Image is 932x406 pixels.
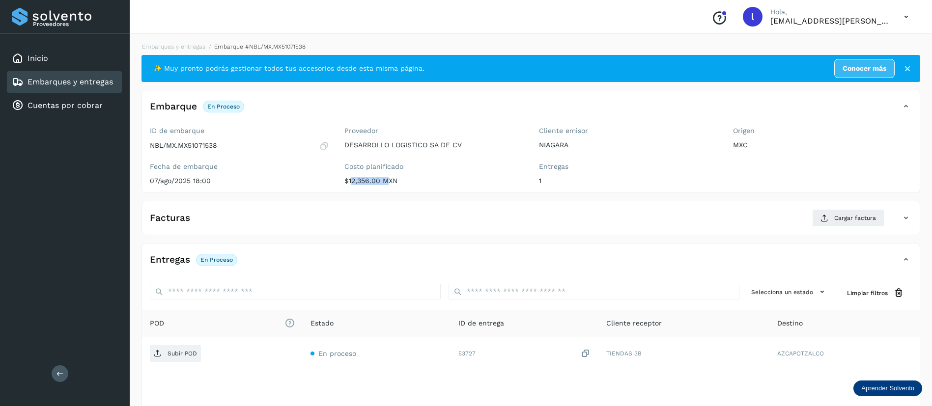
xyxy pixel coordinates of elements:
a: Embarques y entregas [28,77,113,86]
span: Embarque #NBL/MX.MX51071538 [214,43,306,50]
p: NIAGARA [539,141,718,149]
button: Subir POD [150,345,201,362]
span: ✨ Muy pronto podrás gestionar todos tus accesorios desde esta misma página. [153,63,424,74]
div: Cuentas por cobrar [7,95,122,116]
p: Hola, [770,8,888,16]
p: En proceso [207,103,240,110]
p: 07/ago/2025 18:00 [150,177,329,185]
td: TIENDAS 3B [598,337,770,370]
div: EmbarqueEn proceso [142,98,920,123]
p: DESARROLLO LOGISTICO SA DE CV [344,141,523,149]
div: Inicio [7,48,122,69]
p: MXC [733,141,912,149]
span: Destino [777,318,803,328]
label: ID de embarque [150,127,329,135]
p: 1 [539,177,718,185]
label: Cliente emisor [539,127,718,135]
h4: Facturas [150,213,190,224]
span: Limpiar filtros [847,289,888,298]
h4: Entregas [150,254,190,266]
a: Conocer más [834,59,895,78]
div: 53727 [458,349,591,359]
div: Embarques y entregas [7,71,122,93]
a: Embarques y entregas [142,43,205,50]
span: Estado [311,318,334,328]
label: Origen [733,127,912,135]
p: Subir POD [168,350,197,357]
button: Selecciona un estado [747,284,831,300]
a: Cuentas por cobrar [28,101,103,110]
span: POD [150,318,295,328]
button: Limpiar filtros [839,284,912,302]
label: Proveedor [344,127,523,135]
nav: breadcrumb [141,42,920,51]
label: Costo planificado [344,162,523,171]
label: Fecha de embarque [150,162,329,171]
p: Aprender Solvento [861,384,914,392]
label: Entregas [539,162,718,171]
p: En proceso [200,256,233,263]
div: FacturasCargar factura [142,209,920,235]
span: Cargar factura [834,214,876,222]
span: En proceso [318,350,356,357]
td: AZCAPOTZALCO [769,337,920,370]
div: EntregasEn proceso [142,251,920,276]
p: Proveedores [33,21,118,27]
span: Cliente receptor [606,318,662,328]
h4: Embarque [150,101,197,112]
p: NBL/MX.MX51071538 [150,141,217,150]
a: Inicio [28,54,48,63]
p: lauraamalia.castillo@xpertal.com [770,16,888,26]
button: Cargar factura [812,209,884,227]
p: $12,356.00 MXN [344,177,523,185]
span: ID de entrega [458,318,504,328]
div: Aprender Solvento [853,380,922,396]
